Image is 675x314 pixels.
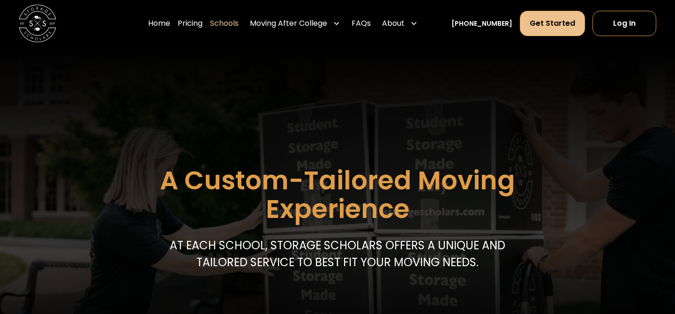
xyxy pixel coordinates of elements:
[148,10,170,37] a: Home
[352,10,371,37] a: FAQs
[451,19,512,29] a: [PHONE_NUMBER]
[520,11,585,36] a: Get Started
[166,237,509,271] p: At each school, storage scholars offers a unique and tailored service to best fit your Moving needs.
[246,10,344,37] div: Moving After College
[250,18,327,29] div: Moving After College
[210,10,239,37] a: Schools
[178,10,202,37] a: Pricing
[112,166,562,223] h1: A Custom-Tailored Moving Experience
[592,11,656,36] a: Log In
[382,18,405,29] div: About
[19,5,56,42] img: Storage Scholars main logo
[378,10,421,37] div: About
